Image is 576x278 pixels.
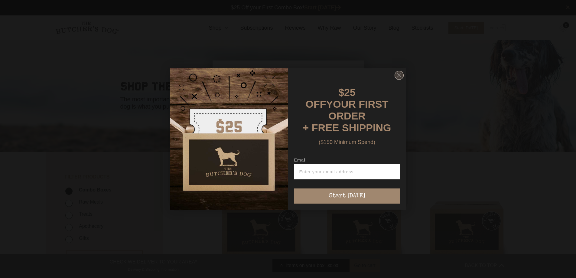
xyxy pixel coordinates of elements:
input: Enter your email address [294,164,400,179]
label: Email [294,158,400,164]
span: YOUR FIRST ORDER + FREE SHIPPING [303,98,391,133]
button: Start [DATE] [294,188,400,204]
span: $25 OFF [306,87,356,110]
span: ($150 Minimum Spend) [319,139,375,145]
button: Close dialog [395,71,404,80]
img: d0d537dc-5429-4832-8318-9955428ea0a1.jpeg [170,68,288,210]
